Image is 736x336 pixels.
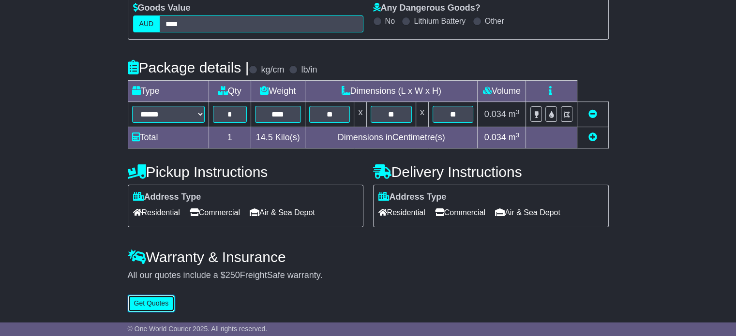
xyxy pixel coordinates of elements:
button: Get Quotes [128,295,175,312]
td: Qty [209,81,251,102]
span: Commercial [435,205,485,220]
span: Air & Sea Depot [250,205,315,220]
sup: 3 [516,108,520,116]
td: Dimensions (L x W x H) [305,81,478,102]
span: © One World Courier 2025. All rights reserved. [128,325,268,333]
span: Air & Sea Depot [495,205,560,220]
a: Remove this item [588,109,597,119]
h4: Package details | [128,59,249,75]
td: x [354,102,367,127]
span: 14.5 [256,132,273,142]
label: Goods Value [133,3,191,14]
h4: Warranty & Insurance [128,249,609,265]
h4: Pickup Instructions [128,164,363,180]
span: Residential [133,205,180,220]
span: m [509,109,520,119]
span: 0.034 [484,132,506,142]
label: Address Type [133,192,201,203]
span: m [509,132,520,142]
label: Address Type [378,192,447,203]
h4: Delivery Instructions [373,164,609,180]
span: Residential [378,205,425,220]
label: No [385,16,395,26]
td: 1 [209,127,251,148]
label: Any Dangerous Goods? [373,3,481,14]
td: Volume [478,81,526,102]
span: 0.034 [484,109,506,119]
td: Dimensions in Centimetre(s) [305,127,478,148]
span: 250 [225,270,240,280]
a: Add new item [588,132,597,142]
td: Total [128,127,209,148]
td: Weight [251,81,305,102]
td: Type [128,81,209,102]
label: Other [485,16,504,26]
label: Lithium Battery [414,16,466,26]
td: Kilo(s) [251,127,305,148]
span: Commercial [190,205,240,220]
label: lb/in [301,65,317,75]
label: AUD [133,15,160,32]
div: All our quotes include a $ FreightSafe warranty. [128,270,609,281]
sup: 3 [516,131,520,139]
td: x [416,102,428,127]
label: kg/cm [261,65,284,75]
